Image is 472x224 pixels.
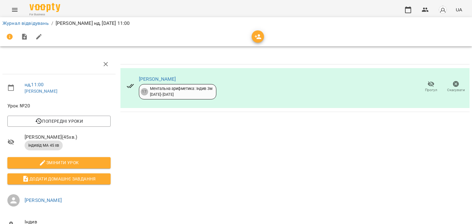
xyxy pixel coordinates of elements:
[56,20,130,27] p: [PERSON_NAME] нд, [DATE] 11:00
[453,4,465,15] button: UA
[25,143,63,148] span: індивід МА 45 хв
[139,76,176,82] a: [PERSON_NAME]
[25,89,57,94] a: [PERSON_NAME]
[141,88,148,95] div: 17
[12,175,106,183] span: Додати домашнє завдання
[29,13,60,17] span: For Business
[456,6,462,13] span: UA
[51,20,53,27] li: /
[2,20,470,27] nav: breadcrumb
[25,133,111,141] span: [PERSON_NAME] ( 45 хв. )
[29,3,60,12] img: Voopty Logo
[425,87,437,93] span: Прогул
[447,87,465,93] span: Скасувати
[7,157,111,168] button: Змінити урок
[25,82,44,87] a: нд , 11:00
[2,20,49,26] a: Журнал відвідувань
[7,173,111,184] button: Додати домашнє завдання
[7,102,111,110] span: Урок №20
[7,116,111,127] button: Попередні уроки
[150,86,212,97] div: Ментальна арифметика: Індив 3м [DATE] - [DATE]
[7,2,22,17] button: Menu
[25,197,62,203] a: [PERSON_NAME]
[443,78,468,95] button: Скасувати
[12,159,106,166] span: Змінити урок
[439,6,447,14] img: avatar_s.png
[12,118,106,125] span: Попередні уроки
[419,78,443,95] button: Прогул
